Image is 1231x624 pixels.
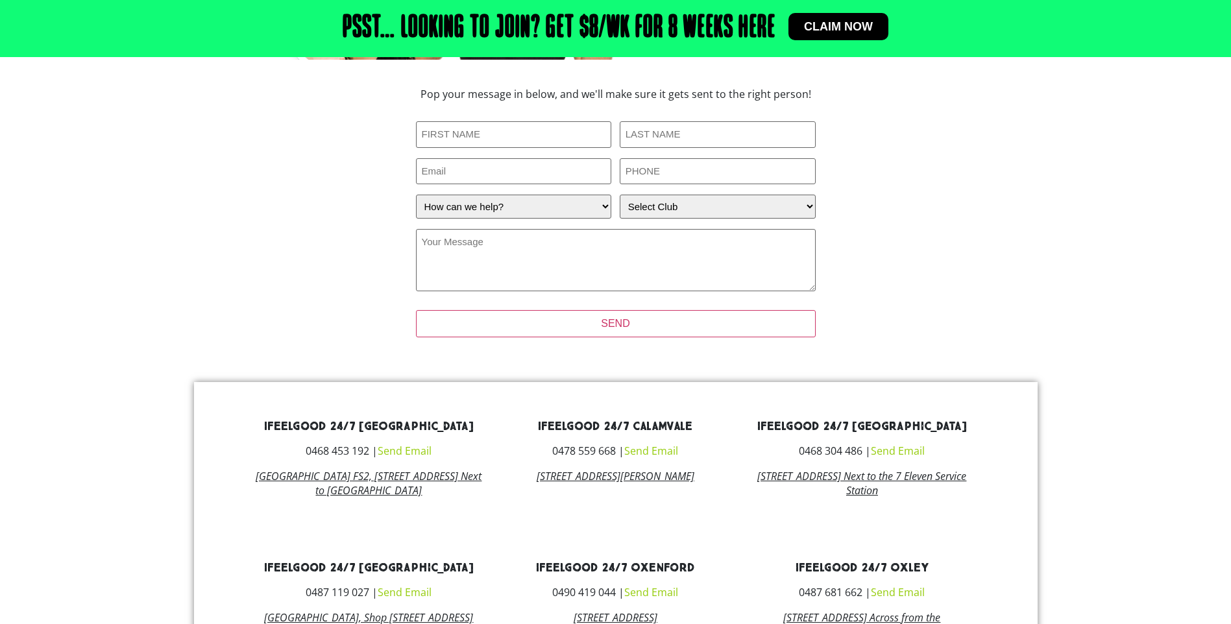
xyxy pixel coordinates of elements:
a: ifeelgood 24/7 [GEOGRAPHIC_DATA] [264,560,474,575]
h3: 0468 453 192 | [256,446,483,456]
input: PHONE [620,158,816,185]
input: SEND [416,310,816,337]
a: Send Email [871,444,925,458]
h3: Pop your message in below, and we'll make sure it gets sent to the right person! [330,89,901,99]
a: ifeelgood 24/7 [GEOGRAPHIC_DATA] [264,419,474,434]
a: Send Email [378,585,432,599]
a: ifeelgood 24/7 Calamvale [538,419,692,434]
a: [STREET_ADDRESS] Next to the 7 Eleven Service Station [757,469,966,498]
a: Send Email [624,444,678,458]
input: FIRST NAME [416,121,612,148]
h3: 0478 559 668 | [502,446,729,456]
span: Claim now [804,21,873,32]
a: ifeelgood 24/7 Oxenford [536,560,695,575]
h3: 0487 119 027 | [256,587,483,597]
a: Send Email [624,585,678,599]
a: [STREET_ADDRESS][PERSON_NAME] [537,469,694,483]
a: ifeelgood 24/7 Oxley [796,560,929,575]
a: Claim now [788,13,888,40]
h3: 0487 681 662 | [748,587,975,597]
a: Send Email [871,585,925,599]
a: ifeelgood 24/7 [GEOGRAPHIC_DATA] [757,419,967,434]
a: [GEOGRAPHIC_DATA] FS2, [STREET_ADDRESS] Next to [GEOGRAPHIC_DATA] [256,469,481,498]
input: LAST NAME [620,121,816,148]
h3: 0490 419 044 | [502,587,729,597]
a: Send Email [378,444,432,458]
input: Email [416,158,612,185]
h3: 0468 304 486 | [748,446,975,456]
h2: Psst… Looking to join? Get $8/wk for 8 weeks here [343,13,775,44]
